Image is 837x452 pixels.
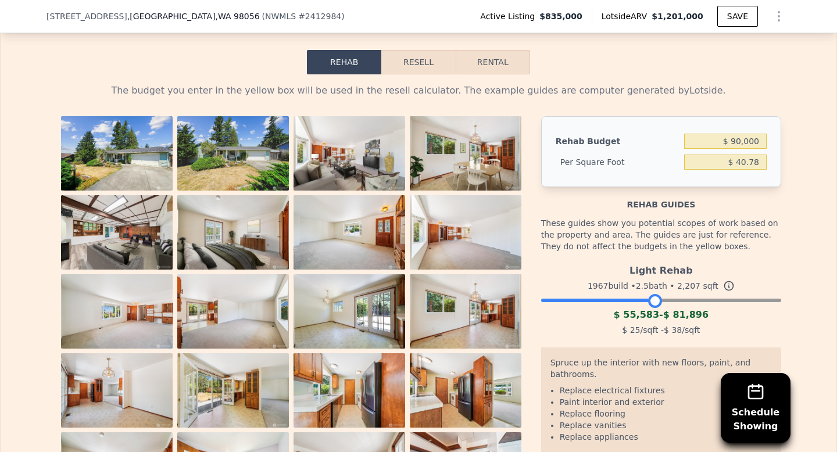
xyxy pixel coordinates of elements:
[298,12,341,21] span: # 2412984
[541,278,781,294] div: 1967 build • 2.5 bath • sqft
[307,50,381,74] button: Rehab
[556,131,679,152] div: Rehab Budget
[177,353,289,428] img: Property Photo 14
[410,116,521,191] img: Property Photo 4
[46,10,127,22] span: [STREET_ADDRESS]
[560,396,772,408] li: Paint interior and exterior
[560,385,772,396] li: Replace electrical fixtures
[480,10,539,22] span: Active Listing
[177,116,289,191] img: Property Photo 2
[61,195,173,270] img: Property Photo 5
[177,195,289,270] img: Property Photo 6
[262,10,345,22] div: ( )
[717,6,758,27] button: SAVE
[541,259,781,278] div: Light Rehab
[663,309,709,320] span: $ 81,896
[550,357,772,385] div: Spruce up the interior with new floors, paint, and bathrooms.
[410,195,521,270] img: Property Photo 8
[652,12,703,21] span: $1,201,000
[541,187,781,210] div: Rehab guides
[294,116,405,191] img: Property Photo 3
[767,5,791,28] button: Show Options
[410,274,521,349] img: Property Photo 12
[560,419,772,431] li: Replace vanities
[664,325,682,335] span: $ 38
[56,84,781,98] div: The budget you enter in the yellow box will be used in the resell calculator. The example guides ...
[602,10,652,22] span: Lotside ARV
[541,322,781,338] div: /sqft - /sqft
[556,152,679,173] div: Per Square Foot
[177,274,289,349] img: Property Photo 10
[677,281,700,290] span: 2,207
[61,274,173,349] img: Property Photo 9
[614,309,659,320] span: $ 55,583
[294,353,405,428] img: Property Photo 15
[294,274,405,349] img: Property Photo 11
[541,308,781,322] div: -
[127,10,260,22] span: , [GEOGRAPHIC_DATA]
[721,373,791,443] button: ScheduleShowing
[215,12,259,21] span: , WA 98056
[622,325,640,335] span: $ 25
[560,408,772,419] li: Replace flooring
[381,50,455,74] button: Resell
[61,353,173,428] img: Property Photo 13
[541,210,781,259] div: These guides show you potential scopes of work based on the property and area. The guides are jus...
[61,116,173,191] img: Property Photo 1
[265,12,296,21] span: NWMLS
[539,10,582,22] span: $835,000
[410,353,521,428] img: Property Photo 16
[294,195,405,270] img: Property Photo 7
[456,50,530,74] button: Rental
[560,431,772,443] li: Replace appliances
